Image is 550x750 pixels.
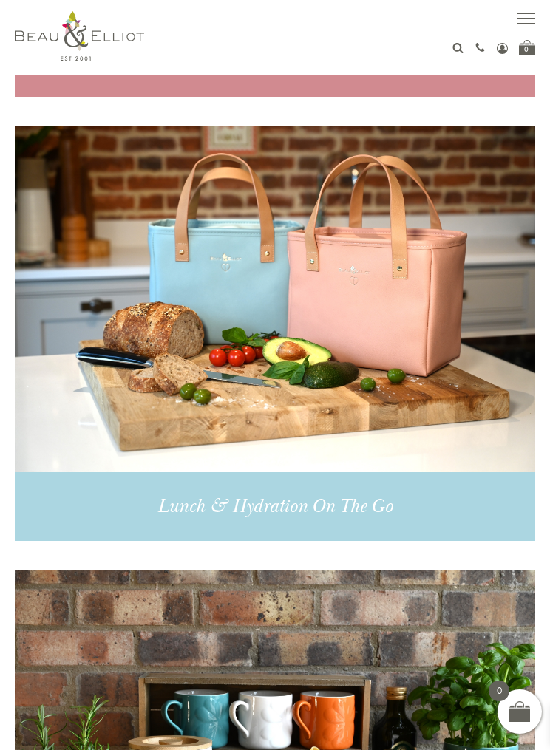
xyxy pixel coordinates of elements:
[15,126,535,472] img: Lexington Lunch Bags beau and elliot
[15,126,535,541] a: Lexington Lunch Bags beau and elliot Lunch & Hydration On The Go
[519,40,535,55] a: 0
[98,494,452,519] div: Lunch & Hydration On The Go
[15,11,144,61] img: logo
[489,681,509,701] span: 0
